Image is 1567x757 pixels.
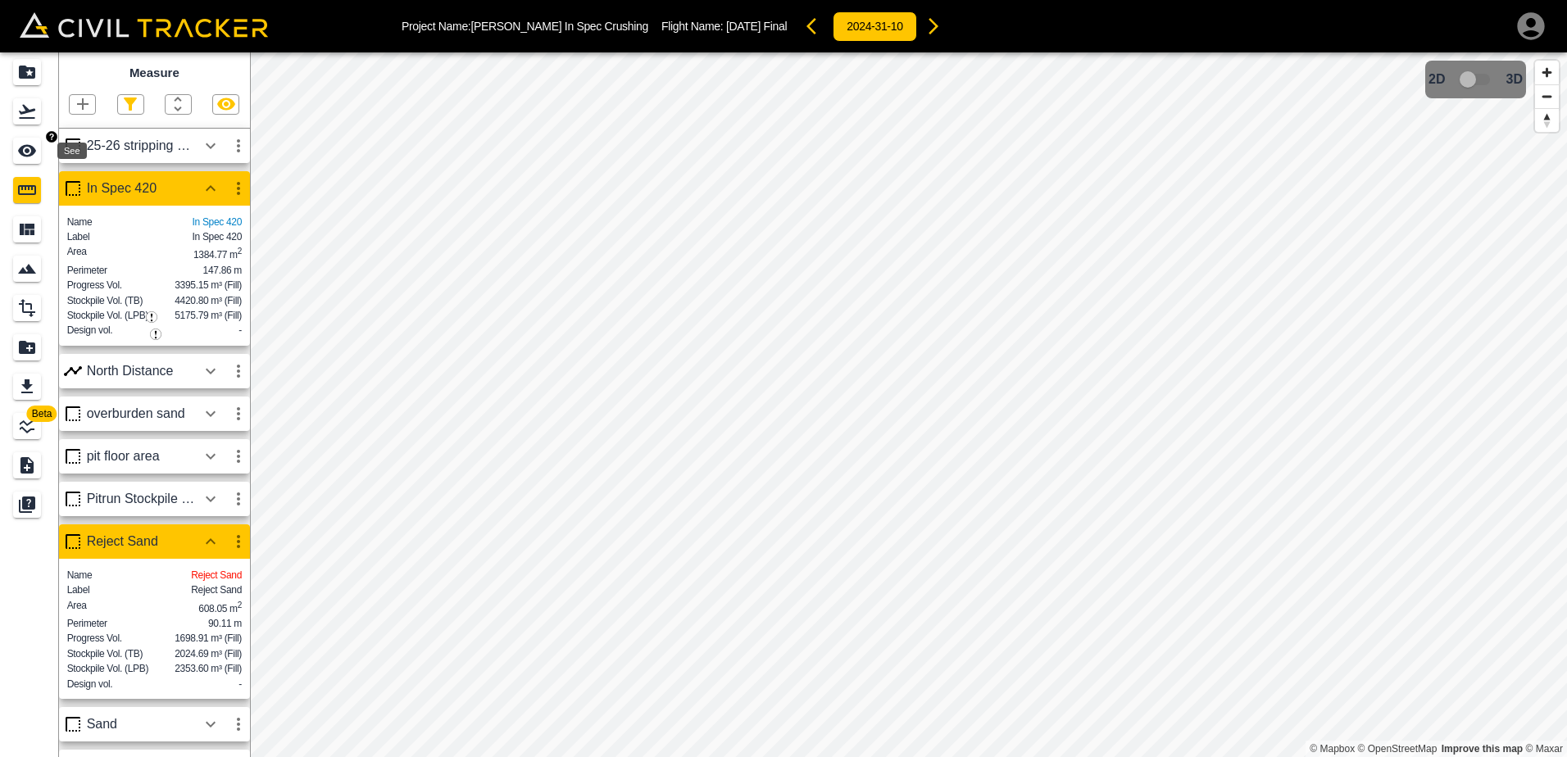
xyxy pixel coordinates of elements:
button: Reset bearing to north [1535,108,1559,132]
button: Zoom in [1535,61,1559,84]
a: Maxar [1525,743,1563,755]
span: 3D [1506,72,1523,87]
a: Map feedback [1442,743,1523,755]
img: Civil Tracker [20,12,268,38]
span: [DATE] Final [726,20,787,33]
button: Zoom out [1535,84,1559,108]
span: 3D model not uploaded yet [1452,64,1500,95]
p: Flight Name: [661,20,787,33]
a: OpenStreetMap [1358,743,1438,755]
div: See [57,143,87,159]
a: Mapbox [1310,743,1355,755]
button: 2024-31-10 [833,11,916,42]
p: Project Name: [PERSON_NAME] In Spec Crushing [402,20,648,33]
span: 2D [1428,72,1445,87]
canvas: Map [250,52,1567,757]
